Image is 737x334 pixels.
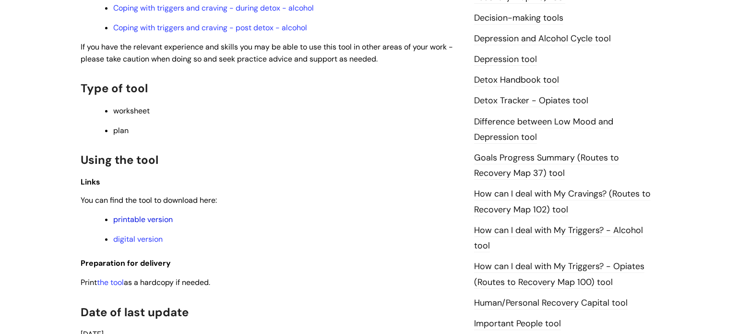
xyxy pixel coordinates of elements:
a: digital version [113,234,163,244]
span: Preparation for delivery [81,258,171,268]
a: How can I deal with My Cravings? (Routes to Recovery Map 102) tool [474,188,651,216]
a: printable version [113,214,173,224]
a: Goals Progress Summary (Routes to Recovery Map 37) tool [474,152,619,180]
a: Coping with triggers and craving - during detox - alcohol [113,3,314,13]
span: You can find the tool to download here: [81,195,217,205]
span: Links [81,177,100,187]
a: Human/Personal Recovery Capital tool [474,297,628,309]
a: Important People tool [474,318,561,330]
a: Coping with triggers and craving - post detox - alcohol [113,23,307,33]
span: Using the tool [81,152,158,167]
a: How can I deal with My Triggers? - Alcohol tool [474,224,643,252]
a: Depression and Alcohol Cycle tool [474,33,611,45]
a: the tool [97,277,124,287]
span: Date of last update [81,305,189,320]
a: How can I deal with My Triggers? - Opiates (Routes to Recovery Map 100) tool [474,260,644,288]
a: Detox Tracker - Opiates tool [474,95,588,107]
a: Depression tool [474,53,537,66]
span: Print as a hardcopy if needed. [81,277,210,287]
span: plan [113,125,129,136]
span: Type of tool [81,81,148,96]
a: Difference between Low Mood and Depression tool [474,116,613,144]
span: If you have the relevant experience and skills you may be able to use this tool in other areas of... [81,42,453,64]
a: Decision-making tools [474,12,563,25]
span: worksheet [113,106,150,116]
a: Detox Handbook tool [474,74,559,87]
